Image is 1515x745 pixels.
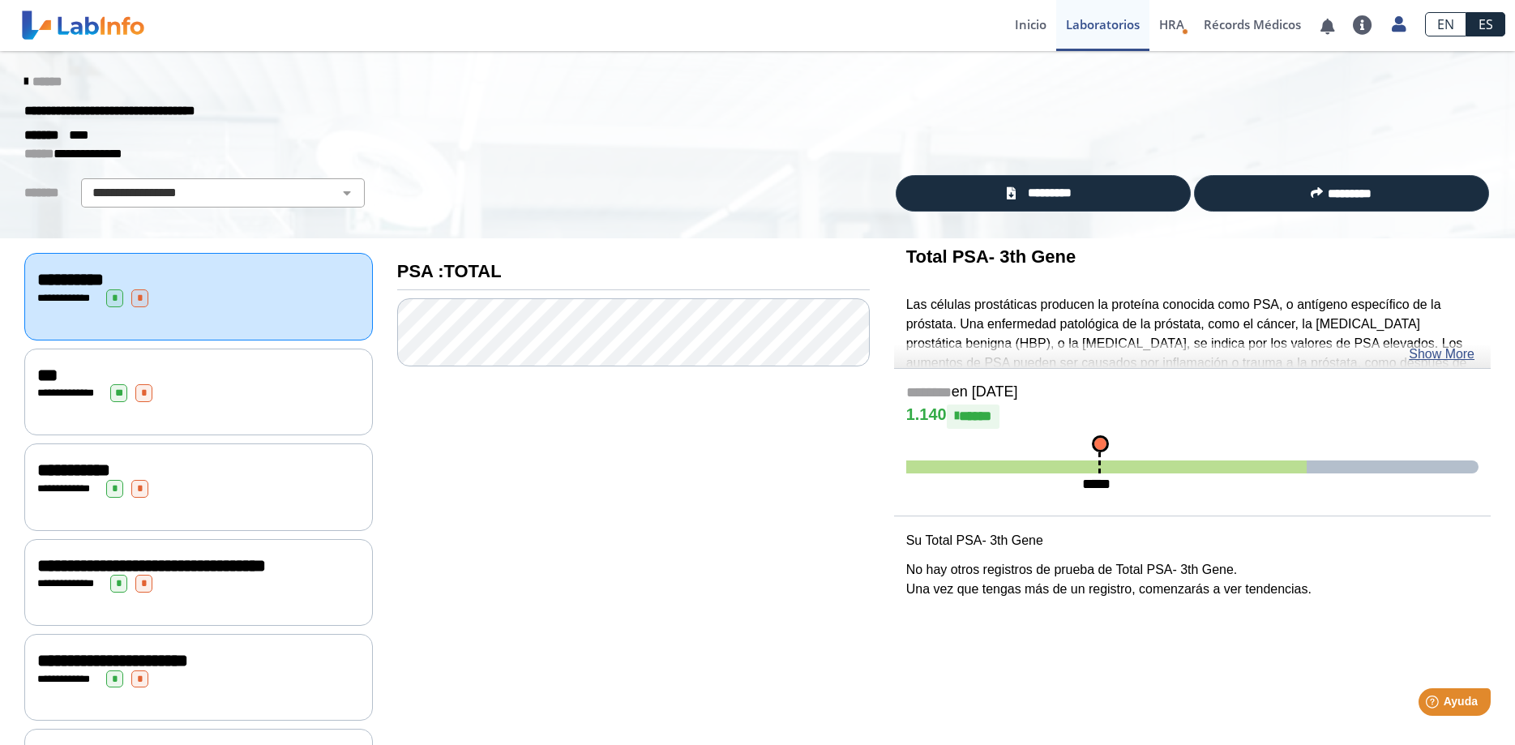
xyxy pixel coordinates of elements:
b: Total PSA- 3th Gene [906,246,1076,267]
iframe: Help widget launcher [1371,682,1497,727]
b: PSA :TOTAL [397,261,502,281]
h4: 1.140 [906,405,1479,429]
p: Su Total PSA- 3th Gene [906,531,1479,550]
a: ES [1466,12,1505,36]
a: EN [1425,12,1466,36]
p: No hay otros registros de prueba de Total PSA- 3th Gene. Una vez que tengas más de un registro, c... [906,560,1479,599]
h5: en [DATE] [906,383,1479,402]
p: Las células prostáticas producen la proteína conocida como PSA, o antígeno específico de la próst... [906,295,1479,412]
span: HRA [1159,16,1184,32]
a: Show More [1409,345,1474,364]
